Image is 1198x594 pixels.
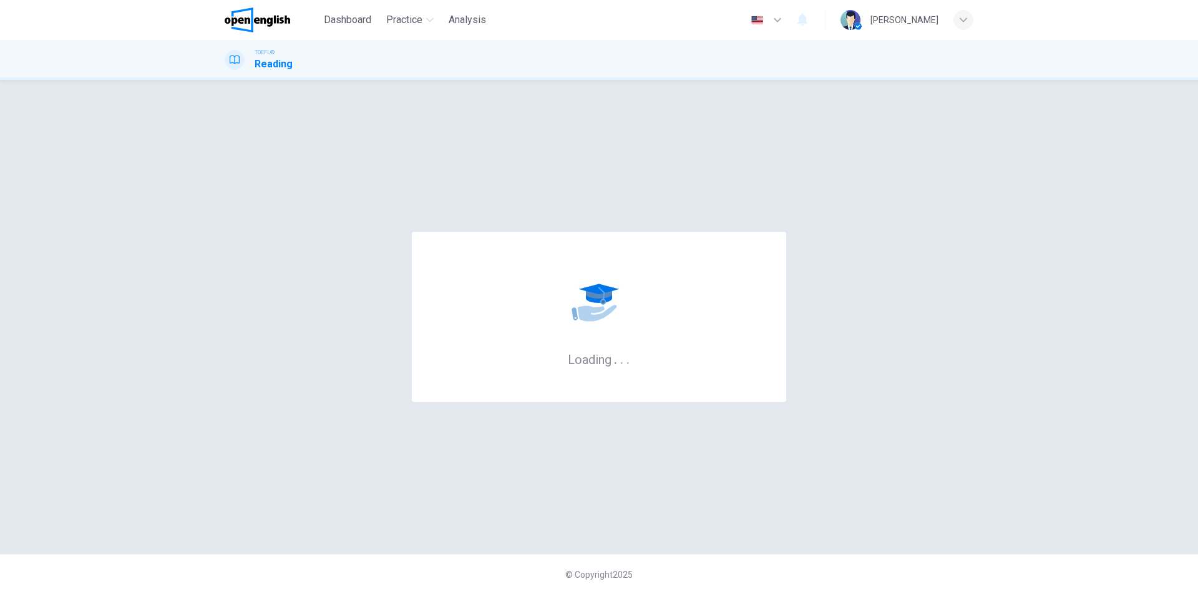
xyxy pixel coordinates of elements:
h6: . [613,348,618,368]
span: TOEFL® [255,48,275,57]
h1: Reading [255,57,293,72]
button: Practice [381,9,439,31]
h6: . [620,348,624,368]
h6: . [626,348,630,368]
img: OpenEnglish logo [225,7,290,32]
img: en [749,16,765,25]
span: © Copyright 2025 [565,570,633,580]
span: Dashboard [324,12,371,27]
button: Analysis [444,9,491,31]
h6: Loading [568,351,630,367]
a: OpenEnglish logo [225,7,319,32]
img: Profile picture [840,10,860,30]
div: [PERSON_NAME] [870,12,938,27]
span: Analysis [449,12,486,27]
button: Dashboard [319,9,376,31]
span: Practice [386,12,422,27]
